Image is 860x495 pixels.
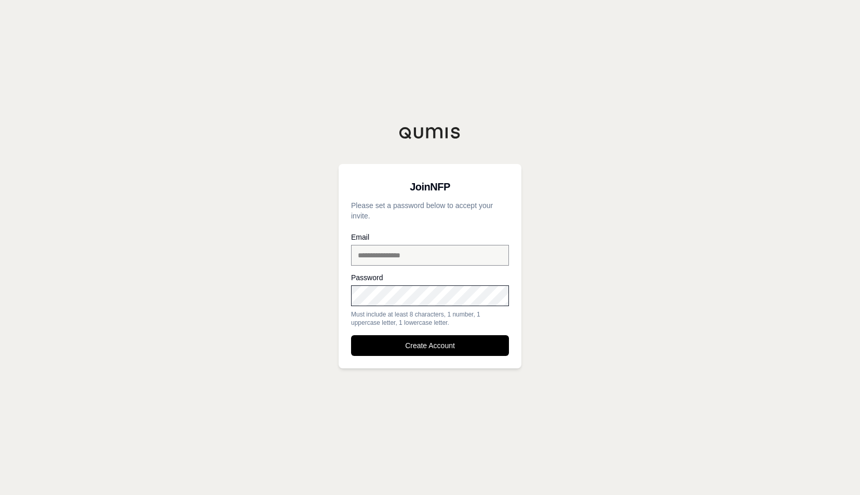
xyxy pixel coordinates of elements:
img: Qumis [399,127,461,139]
h3: Join NFP [351,176,509,197]
p: Please set a password below to accept your invite. [351,200,509,221]
div: Must include at least 8 characters, 1 number, 1 uppercase letter, 1 lowercase letter. [351,310,509,327]
button: Create Account [351,335,509,356]
label: Password [351,274,509,281]
label: Email [351,233,509,241]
